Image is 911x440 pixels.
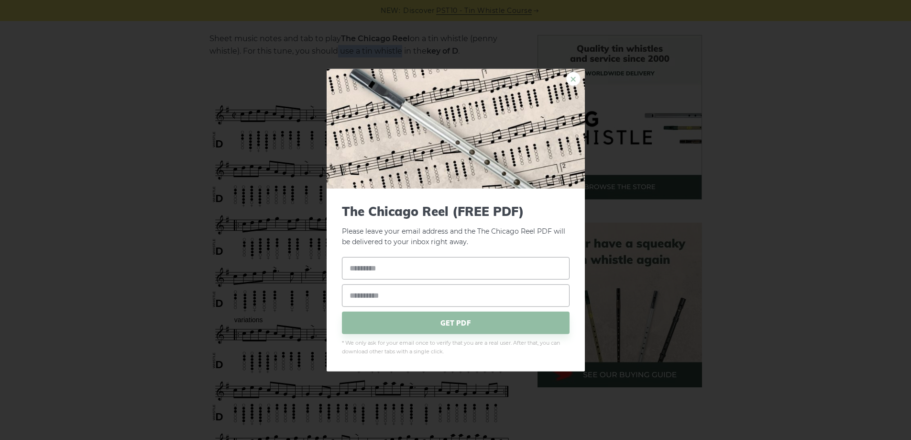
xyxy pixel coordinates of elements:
[342,339,570,356] span: * We only ask for your email once to verify that you are a real user. After that, you can downloa...
[342,203,570,248] p: Please leave your email address and the The Chicago Reel PDF will be delivered to your inbox righ...
[342,312,570,334] span: GET PDF
[342,203,570,218] span: The Chicago Reel (FREE PDF)
[566,71,581,86] a: ×
[327,68,585,188] img: Tin Whistle Tab Preview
